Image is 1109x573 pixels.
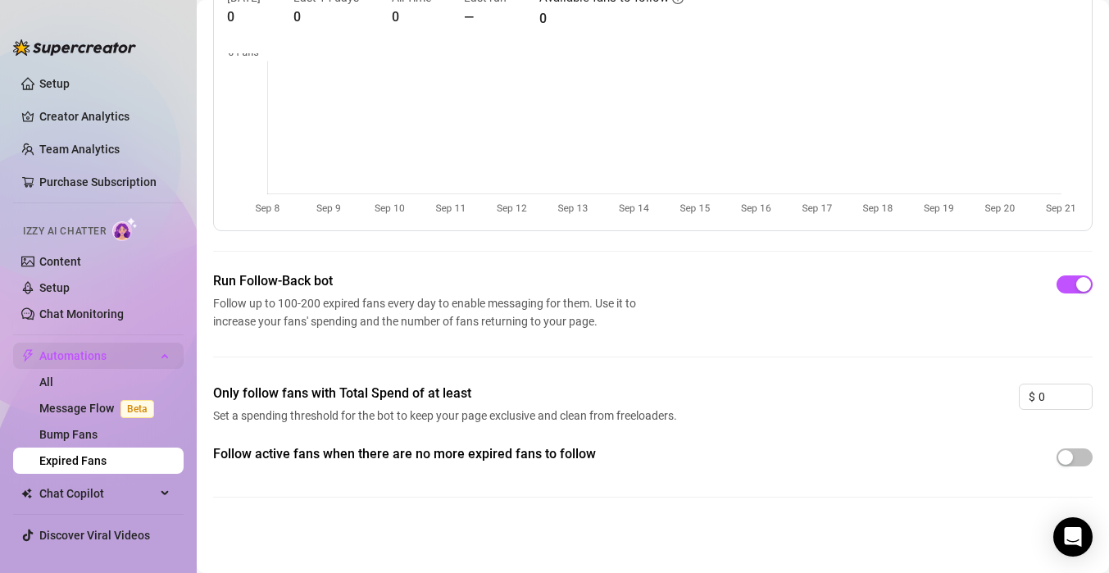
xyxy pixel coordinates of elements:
article: 0 [293,7,359,27]
a: Message FlowBeta [39,402,161,415]
span: Follow up to 100-200 expired fans every day to enable messaging for them. Use it to increase your... [213,294,643,330]
a: Purchase Subscription [39,169,170,195]
span: Follow active fans when there are no more expired fans to follow [213,444,682,464]
span: Run Follow-Back bot [213,271,643,291]
article: 0 [539,8,684,29]
a: Setup [39,281,70,294]
a: Expired Fans [39,454,107,467]
span: Set a spending threshold for the bot to keep your page exclusive and clean from freeloaders. [213,407,682,425]
img: logo-BBDzfeDw.svg [13,39,136,56]
a: Team Analytics [39,143,120,156]
a: Discover Viral Videos [39,529,150,542]
span: Izzy AI Chatter [23,224,106,239]
a: Setup [39,77,70,90]
a: Creator Analytics [39,103,170,130]
a: Chat Monitoring [39,307,124,321]
a: All [39,375,53,389]
span: Automations [39,343,156,369]
article: — [464,7,507,27]
a: Content [39,255,81,268]
span: Beta [120,400,154,418]
img: AI Chatter [112,217,138,241]
a: Bump Fans [39,428,98,441]
article: 0 [392,7,431,27]
div: Open Intercom Messenger [1053,517,1093,557]
img: Chat Copilot [21,488,32,499]
span: thunderbolt [21,349,34,362]
span: Only follow fans with Total Spend of at least [213,384,682,403]
article: 0 [227,7,261,27]
input: 0.00 [1039,384,1092,409]
span: Chat Copilot [39,480,156,507]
